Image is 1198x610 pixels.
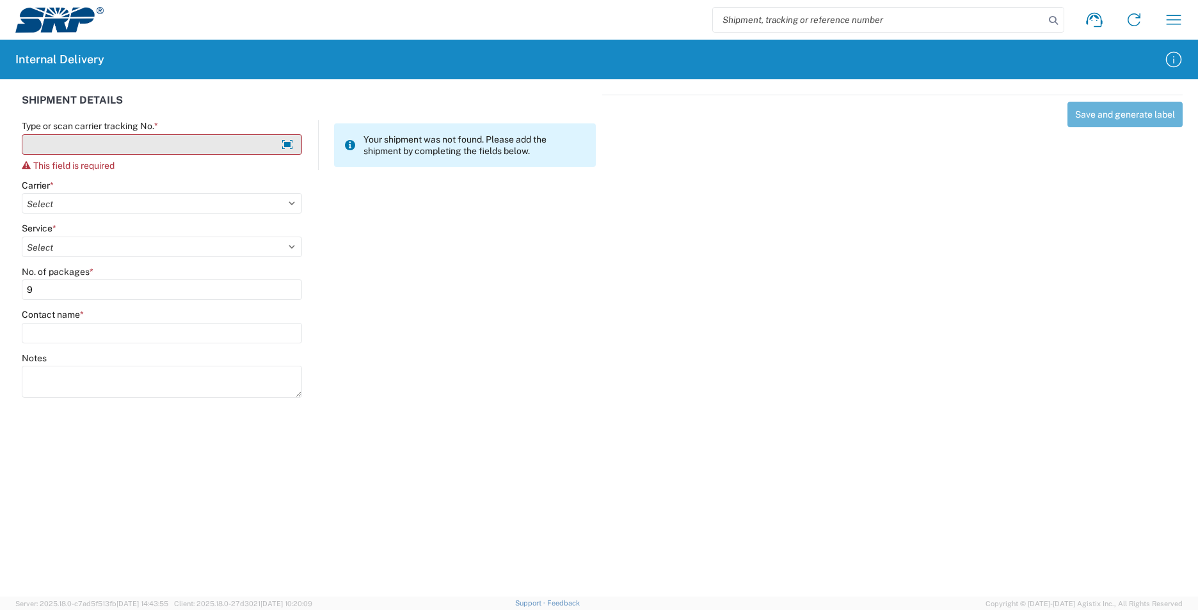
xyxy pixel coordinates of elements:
[713,8,1044,32] input: Shipment, tracking or reference number
[174,600,312,607] span: Client: 2025.18.0-27d3021
[22,352,47,364] label: Notes
[15,600,168,607] span: Server: 2025.18.0-c7ad5f513fb
[15,7,104,33] img: srp
[33,160,115,171] span: This field is required
[515,599,547,607] a: Support
[22,266,93,278] label: No. of packages
[986,598,1183,609] span: Copyright © [DATE]-[DATE] Agistix Inc., All Rights Reserved
[22,309,84,320] label: Contact name
[22,180,54,191] label: Carrier
[22,120,158,132] label: Type or scan carrier tracking No.
[22,95,596,120] div: SHIPMENT DETAILS
[260,600,312,607] span: [DATE] 10:20:09
[363,134,586,157] span: Your shipment was not found. Please add the shipment by completing the fields below.
[547,599,580,607] a: Feedback
[116,600,168,607] span: [DATE] 14:43:55
[15,52,104,67] h2: Internal Delivery
[22,223,56,234] label: Service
